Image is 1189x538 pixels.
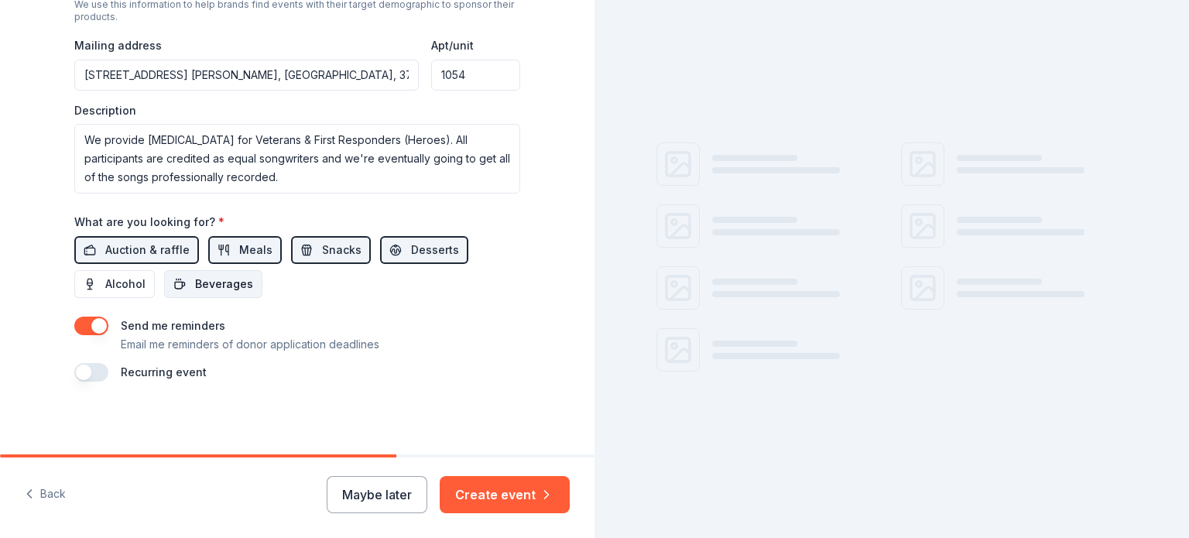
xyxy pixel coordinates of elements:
label: Description [74,103,136,118]
label: What are you looking for? [74,214,224,230]
button: Maybe later [327,476,427,513]
button: Beverages [164,270,262,298]
button: Create event [440,476,570,513]
label: Recurring event [121,365,207,379]
button: Alcohol [74,270,155,298]
input: Enter a US address [74,60,419,91]
span: Meals [239,241,272,259]
span: Auction & raffle [105,241,190,259]
span: Snacks [322,241,361,259]
button: Auction & raffle [74,236,199,264]
label: Mailing address [74,38,162,53]
button: Snacks [291,236,371,264]
button: Meals [208,236,282,264]
textarea: We provide [MEDICAL_DATA] for Veterans & First Responders (Heroes). All participants are credited... [74,124,520,194]
span: Alcohol [105,275,146,293]
button: Back [25,478,66,511]
input: # [431,60,520,91]
label: Apt/unit [431,38,474,53]
span: Desserts [411,241,459,259]
label: Send me reminders [121,319,225,332]
button: Desserts [380,236,468,264]
span: Beverages [195,275,253,293]
p: Email me reminders of donor application deadlines [121,335,379,354]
